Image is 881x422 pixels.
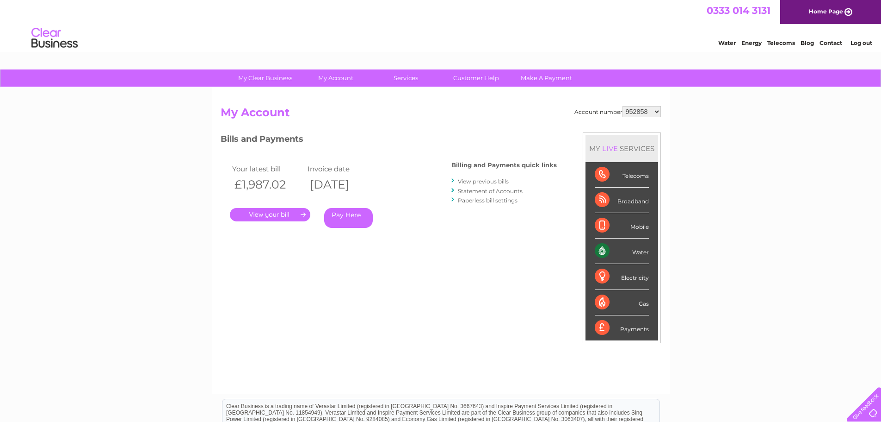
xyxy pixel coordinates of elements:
[221,106,661,124] h2: My Account
[297,69,374,87] a: My Account
[230,163,306,175] td: Your latest bill
[595,162,649,188] div: Telecoms
[850,39,872,46] a: Log out
[508,69,585,87] a: Make A Payment
[451,162,557,169] h4: Billing and Payments quick links
[595,239,649,264] div: Water
[368,69,444,87] a: Services
[600,144,620,153] div: LIVE
[741,39,762,46] a: Energy
[324,208,373,228] a: Pay Here
[801,39,814,46] a: Blog
[305,175,381,194] th: [DATE]
[718,39,736,46] a: Water
[707,5,770,16] a: 0333 014 3131
[221,132,557,149] h3: Bills and Payments
[595,290,649,315] div: Gas
[595,213,649,239] div: Mobile
[31,24,78,52] img: logo.png
[595,188,649,213] div: Broadband
[305,163,381,175] td: Invoice date
[595,315,649,340] div: Payments
[574,106,661,117] div: Account number
[222,5,659,45] div: Clear Business is a trading name of Verastar Limited (registered in [GEOGRAPHIC_DATA] No. 3667643...
[767,39,795,46] a: Telecoms
[595,264,649,290] div: Electricity
[458,178,509,185] a: View previous bills
[230,208,310,221] a: .
[438,69,514,87] a: Customer Help
[227,69,303,87] a: My Clear Business
[585,135,658,162] div: MY SERVICES
[230,175,306,194] th: £1,987.02
[819,39,842,46] a: Contact
[458,188,523,195] a: Statement of Accounts
[458,197,518,204] a: Paperless bill settings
